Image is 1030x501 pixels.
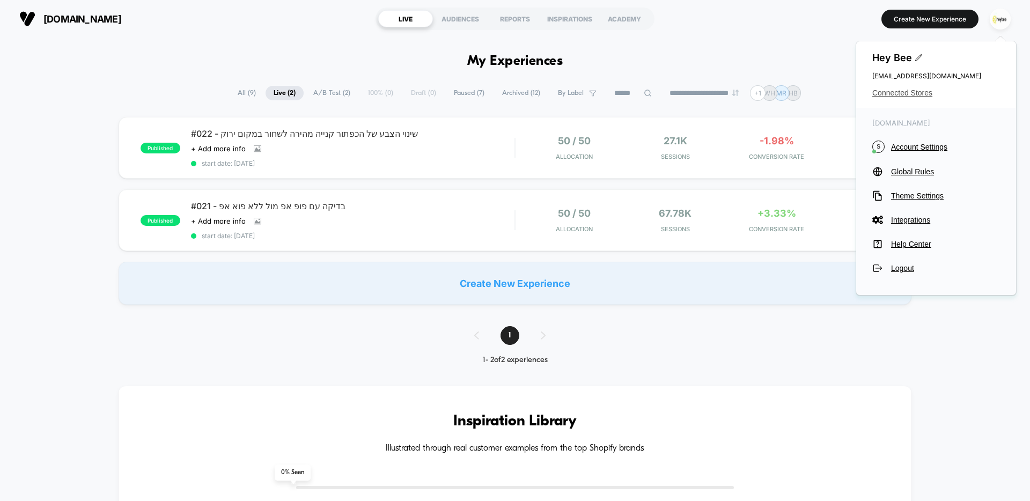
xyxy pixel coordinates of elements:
[891,240,1000,248] span: Help Center
[19,11,35,27] img: Visually logo
[872,52,1000,63] span: Hey Bee
[191,159,514,167] span: start date: [DATE]
[467,54,563,69] h1: My Experiences
[891,191,1000,200] span: Theme Settings
[987,8,1014,30] button: ppic
[141,215,180,226] span: published
[628,153,724,160] span: Sessions
[757,208,796,219] span: +3.33%
[191,128,514,139] span: #022 - שינוי הצבע של הכפתור קנייה מהירה לשחור במקום ירוק
[729,225,825,233] span: CONVERSION RATE
[501,326,519,345] span: 1
[732,90,739,96] img: end
[872,215,1000,225] button: Integrations
[43,13,121,25] span: [DOMAIN_NAME]
[872,166,1000,177] button: Global Rules
[729,153,825,160] span: CONVERSION RATE
[990,9,1011,30] img: ppic
[556,225,593,233] span: Allocation
[16,10,124,27] button: [DOMAIN_NAME]
[488,10,542,27] div: REPORTS
[542,10,597,27] div: INSPIRATIONS
[872,72,1000,80] span: [EMAIL_ADDRESS][DOMAIN_NAME]
[659,208,691,219] span: 67.78k
[558,89,584,97] span: By Label
[191,217,246,225] span: + Add more info
[191,144,246,153] span: + Add more info
[891,143,1000,151] span: Account Settings
[872,89,1000,97] button: Connected Stores
[141,143,180,153] span: published
[872,190,1000,201] button: Theme Settings
[891,216,1000,224] span: Integrations
[760,135,794,146] span: -1.98%
[558,135,591,146] span: 50 / 50
[764,89,775,97] p: WH
[191,201,514,211] span: #021 - בדיקה עם פופ אפ מול ללא פוא אפ
[433,10,488,27] div: AUDIENCES
[494,86,548,100] span: Archived ( 12 )
[191,232,514,240] span: start date: [DATE]
[558,208,591,219] span: 50 / 50
[750,85,766,101] div: + 1
[872,263,1000,274] button: Logout
[597,10,652,27] div: ACADEMY
[464,356,567,365] div: 1 - 2 of 2 experiences
[378,10,433,27] div: LIVE
[119,262,911,305] div: Create New Experience
[664,135,687,146] span: 27.1k
[872,141,1000,153] button: SAccount Settings
[556,153,593,160] span: Allocation
[275,465,311,481] span: 0 % Seen
[151,444,879,454] h4: Illustrated through real customer examples from the top Shopify brands
[872,239,1000,249] button: Help Center
[151,413,879,430] h3: Inspiration Library
[872,119,1000,127] span: [DOMAIN_NAME]
[872,141,885,153] i: S
[230,86,264,100] span: All ( 9 )
[776,89,786,97] p: MR
[266,86,304,100] span: Live ( 2 )
[628,225,724,233] span: Sessions
[446,86,492,100] span: Paused ( 7 )
[305,86,358,100] span: A/B Test ( 2 )
[789,89,798,97] p: HB
[891,167,1000,176] span: Global Rules
[891,264,1000,272] span: Logout
[881,10,979,28] button: Create New Experience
